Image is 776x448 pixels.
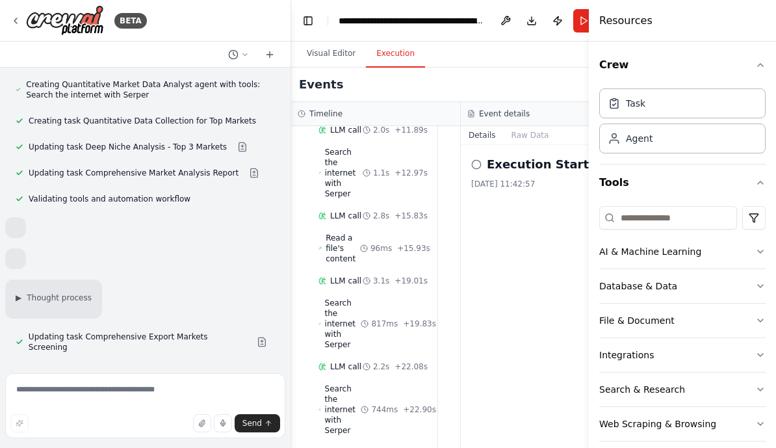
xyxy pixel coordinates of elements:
[599,338,766,372] button: Integrations
[599,373,766,406] button: Search & Research
[29,194,190,204] span: Validating tools and automation workflow
[626,97,645,110] div: Task
[373,211,389,221] span: 2.8s
[471,179,620,189] div: [DATE] 11:42:57
[27,293,92,303] span: Thought process
[339,14,485,27] nav: breadcrumb
[29,116,256,126] span: Creating task Quantitative Data Collection for Top Markets
[223,47,254,62] button: Switch to previous chat
[397,243,430,254] span: + 15.93s
[599,349,654,362] div: Integrations
[403,404,436,415] span: + 22.90s
[26,79,275,100] span: Creating Quantitative Market Data Analyst agent with tools: Search the internet with Serper
[366,40,425,68] button: Execution
[599,269,766,303] button: Database & Data
[330,276,361,286] span: LLM call
[371,404,398,415] span: 744ms
[296,40,366,68] button: Visual Editor
[394,276,428,286] span: + 19.01s
[16,293,92,303] button: ▶Thought process
[373,276,389,286] span: 3.1s
[29,142,227,152] span: Updating task Deep Niche Analysis - Top 3 Markets
[16,293,21,303] span: ▶
[29,332,246,352] span: Updating task Comprehensive Export Markets Screening
[599,83,766,164] div: Crew
[599,245,701,258] div: AI & Machine Learning
[29,168,239,178] span: Updating task Comprehensive Market Analysis Report
[259,47,280,62] button: Start a new chat
[373,362,389,372] span: 2.2s
[479,109,530,119] h3: Event details
[504,126,557,144] button: Raw Data
[599,280,677,293] div: Database & Data
[599,417,716,430] div: Web Scraping & Browsing
[242,418,262,428] span: Send
[599,235,766,269] button: AI & Machine Learning
[626,132,653,145] div: Agent
[326,233,360,264] span: Read a file's content
[330,362,361,372] span: LLM call
[10,414,29,432] button: Improve this prompt
[394,125,428,135] span: + 11.89s
[371,319,398,329] span: 817ms
[26,5,104,36] img: Logo
[325,298,361,350] span: Search the internet with Serper
[394,211,428,221] span: + 15.83s
[330,211,361,221] span: LLM call
[330,125,361,135] span: LLM call
[114,13,147,29] div: BETA
[214,414,232,432] button: Click to speak your automation idea
[373,125,389,135] span: 2.0s
[403,319,436,329] span: + 19.83s
[373,168,389,178] span: 1.1s
[299,75,343,94] h2: Events
[487,155,605,174] h2: Execution Started
[394,168,428,178] span: + 12.97s
[370,243,392,254] span: 96ms
[394,362,428,372] span: + 22.08s
[599,407,766,441] button: Web Scraping & Browsing
[325,384,361,436] span: Search the internet with Serper
[461,126,504,144] button: Details
[599,165,766,201] button: Tools
[599,47,766,83] button: Crew
[599,13,653,29] h4: Resources
[193,414,211,432] button: Upload files
[599,304,766,337] button: File & Document
[325,147,363,199] span: Search the internet with Serper
[599,314,675,327] div: File & Document
[299,12,317,30] button: Hide left sidebar
[599,383,685,396] div: Search & Research
[309,109,343,119] h3: Timeline
[235,414,280,432] button: Send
